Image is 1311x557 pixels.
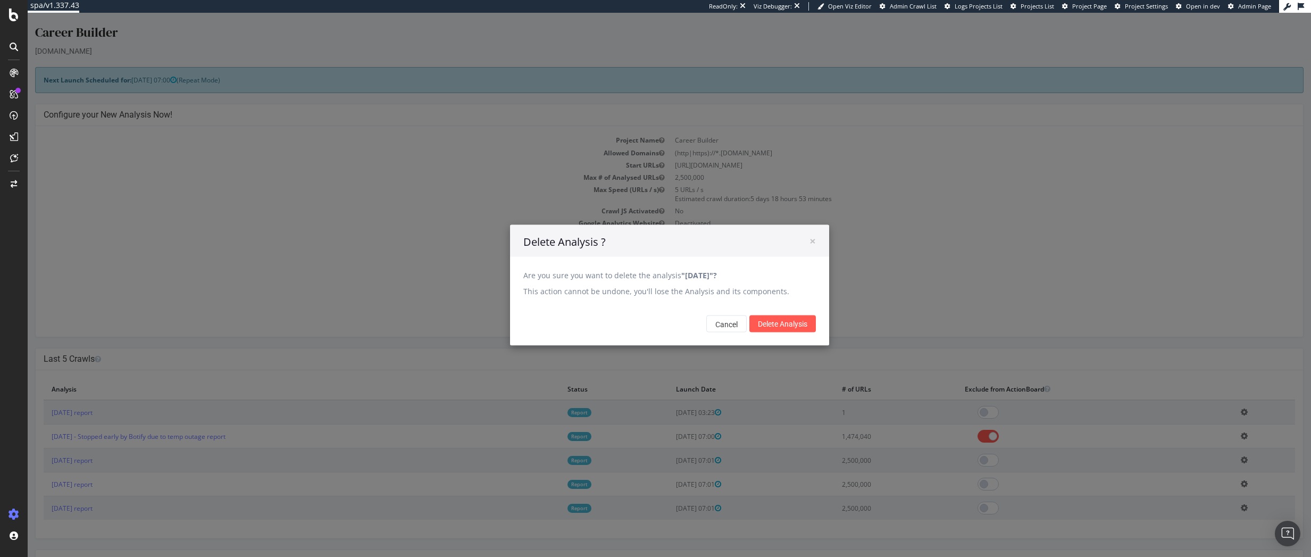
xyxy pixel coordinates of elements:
span: Open Viz Editor [828,2,872,10]
span: Project Settings [1125,2,1168,10]
a: Admin Crawl List [880,2,937,11]
button: Cancel [679,302,719,319]
p: Are you sure you want to delete the analysis [496,257,788,268]
span: Admin Crawl List [890,2,937,10]
a: Open Viz Editor [817,2,872,11]
a: Projects List [1011,2,1054,11]
a: Admin Page [1228,2,1271,11]
a: Project Settings [1115,2,1168,11]
h4: Delete Analysis ? [496,221,788,237]
p: This action cannot be undone, you'll lose the Analysis and its components. [496,273,788,284]
a: Logs Projects List [945,2,1003,11]
div: Viz Debugger: [754,2,792,11]
a: Project Page [1062,2,1107,11]
div: ReadOnly: [709,2,738,11]
span: Projects List [1021,2,1054,10]
b: "[DATE]"? [654,257,689,267]
span: Admin Page [1238,2,1271,10]
span: × [782,220,788,235]
div: Open Intercom Messenger [1275,521,1300,546]
span: Logs Projects List [955,2,1003,10]
span: Open in dev [1186,2,1220,10]
a: Open in dev [1176,2,1220,11]
input: Delete Analysis [722,302,788,319]
span: Project Page [1072,2,1107,10]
